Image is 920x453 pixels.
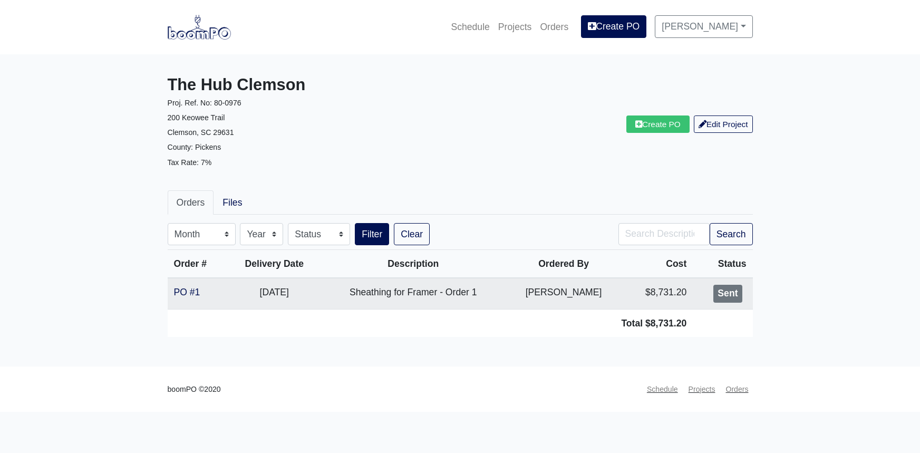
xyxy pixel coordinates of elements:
th: Status [693,250,752,278]
th: Delivery Date [227,250,321,278]
small: Clemson, SC 29631 [168,128,234,137]
a: Edit Project [694,115,753,133]
a: Schedule [447,15,493,38]
td: Sheathing for Framer - Order 1 [321,278,505,309]
small: County: Pickens [168,143,221,151]
h3: The Hub Clemson [168,75,452,95]
th: Description [321,250,505,278]
div: Sent [713,285,742,303]
img: boomPO [168,15,231,39]
a: [PERSON_NAME] [655,15,752,37]
button: Search [710,223,753,245]
th: Order # [168,250,228,278]
a: Orders [536,15,573,38]
th: Ordered By [505,250,622,278]
a: Orders [168,190,214,215]
a: Schedule [643,379,682,400]
a: Projects [684,379,720,400]
td: $8,731.20 [622,278,693,309]
a: Projects [494,15,536,38]
small: boomPO ©2020 [168,383,221,396]
th: Cost [622,250,693,278]
button: Filter [355,223,389,245]
td: [DATE] [227,278,321,309]
small: Proj. Ref. No: 80-0976 [168,99,241,107]
input: Search [618,223,710,245]
td: [PERSON_NAME] [505,278,622,309]
a: Create PO [581,15,646,37]
a: Files [214,190,251,215]
a: Clear [394,223,430,245]
a: PO #1 [174,287,200,297]
small: 200 Keowee Trail [168,113,225,122]
td: Total $8,731.20 [168,309,693,337]
a: Create PO [626,115,690,133]
a: Orders [721,379,752,400]
small: Tax Rate: 7% [168,158,212,167]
